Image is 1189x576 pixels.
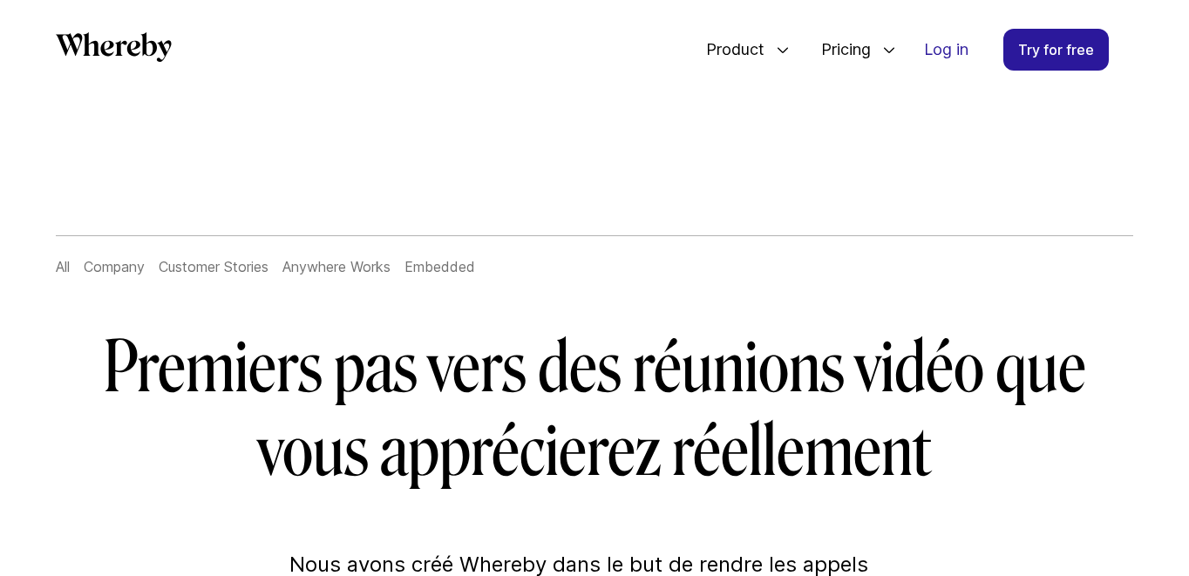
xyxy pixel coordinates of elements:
a: Try for free [1003,29,1109,71]
span: Product [689,21,769,78]
a: Company [84,258,145,275]
a: Embedded [404,258,475,275]
svg: Whereby [56,32,172,62]
a: All [56,258,70,275]
a: Anywhere Works [282,258,391,275]
a: Whereby [56,32,172,68]
a: Log in [910,30,982,70]
a: Customer Stories [159,258,268,275]
h1: Premiers pas vers des réunions vidéo que vous apprécierez réellement [92,326,1097,493]
span: Pricing [804,21,875,78]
